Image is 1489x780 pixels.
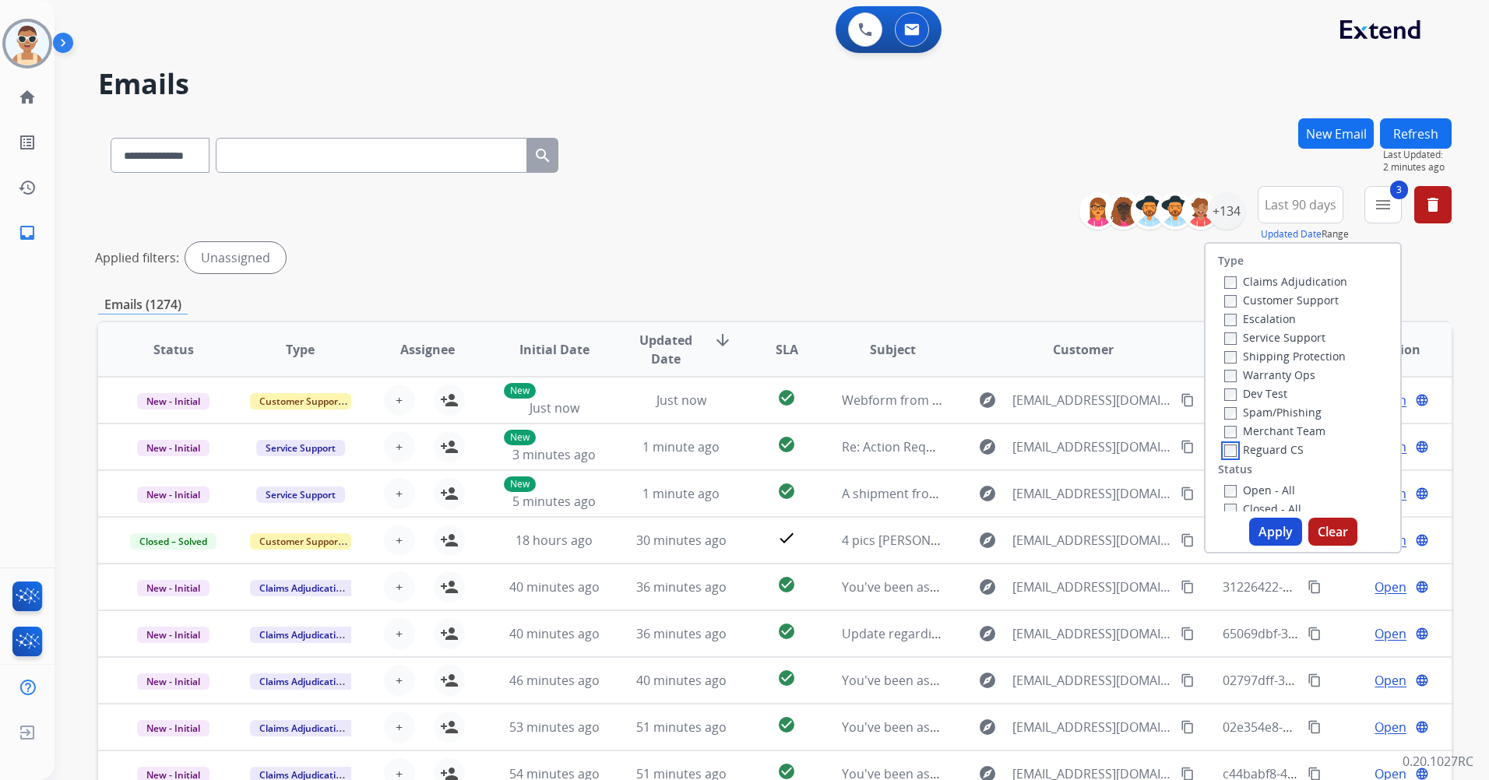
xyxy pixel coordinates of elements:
[1218,253,1244,269] label: Type
[98,69,1452,100] h2: Emails
[978,484,997,503] mat-icon: explore
[1415,580,1429,594] mat-icon: language
[1380,118,1452,149] button: Refresh
[440,671,459,690] mat-icon: person_add
[642,485,720,502] span: 1 minute ago
[1261,227,1349,241] span: Range
[842,578,1332,596] span: You've been assigned a new service order: 5779a3b0-f5d6-472e-85c9-03e1b18778e5
[18,223,37,242] mat-icon: inbox
[1223,719,1457,736] span: 02e354e8-7bd4-412f-a36f-f00b498a6b5b
[18,88,37,107] mat-icon: home
[530,399,579,416] span: Just now
[1224,367,1315,382] label: Warranty Ops
[1181,580,1195,594] mat-icon: content_copy
[1223,672,1457,689] span: 02797dff-34d0-445e-abe6-18efa9b22a32
[440,531,459,550] mat-icon: person_add
[978,437,997,456] mat-icon: explore
[137,627,209,643] span: New - Initial
[1224,311,1296,326] label: Escalation
[636,578,727,596] span: 36 minutes ago
[5,22,49,65] img: avatar
[777,622,796,641] mat-icon: check_circle
[1390,181,1408,199] span: 3
[978,671,997,690] mat-icon: explore
[98,295,188,314] p: Emails (1274)
[1374,195,1392,214] mat-icon: menu
[1224,293,1339,307] label: Customer Support
[137,393,209,409] span: New - Initial
[1224,444,1237,457] input: Reguard CS
[1415,673,1429,687] mat-icon: language
[842,532,1104,549] span: 4 pics [PERSON_NAME] tel [PHONE_NUMBER]
[1415,440,1429,454] mat-icon: language
[130,533,216,550] span: Closed – Solved
[1364,186,1402,223] button: 3
[1224,504,1237,516] input: Closed - All
[440,718,459,736] mat-icon: person_add
[713,331,732,350] mat-icon: arrow_downward
[1224,276,1237,289] input: Claims Adjudication
[978,624,997,643] mat-icon: explore
[1224,274,1347,289] label: Claims Adjudication
[777,482,796,501] mat-icon: check_circle
[18,133,37,152] mat-icon: list_alt
[1415,393,1429,407] mat-icon: language
[440,578,459,596] mat-icon: person_add
[777,529,796,547] mat-icon: check
[153,340,194,359] span: Status
[504,383,536,399] p: New
[1224,423,1325,438] label: Merchant Team
[1224,295,1237,307] input: Customer Support
[137,580,209,596] span: New - Initial
[509,625,600,642] span: 40 minutes ago
[1224,330,1325,345] label: Service Support
[185,242,286,273] div: Unassigned
[1012,718,1172,736] span: [EMAIL_ADDRESS][DOMAIN_NAME]
[1224,485,1237,497] input: Open - All
[1261,228,1322,241] button: Updated Date
[1012,578,1172,596] span: [EMAIL_ADDRESS][DOMAIN_NAME]
[1403,752,1473,771] p: 0.20.1027RC
[842,719,1332,736] span: You've been assigned a new service order: 18c36325-9a40-4352-9eec-ee9ac3d2b506
[384,385,415,416] button: +
[250,627,357,643] span: Claims Adjudication
[870,340,916,359] span: Subject
[636,672,727,689] span: 40 minutes ago
[137,487,209,503] span: New - Initial
[384,665,415,696] button: +
[396,718,403,736] span: +
[1249,518,1302,546] button: Apply
[1224,314,1237,326] input: Escalation
[842,392,1195,409] span: Webform from [EMAIL_ADDRESS][DOMAIN_NAME] on [DATE]
[631,331,701,368] span: Updated Date
[396,484,403,503] span: +
[1181,533,1195,547] mat-icon: content_copy
[1258,186,1343,223] button: Last 90 days
[1383,149,1452,161] span: Last Updated:
[1415,487,1429,501] mat-icon: language
[256,487,345,503] span: Service Support
[1181,487,1195,501] mat-icon: content_copy
[1383,161,1452,174] span: 2 minutes ago
[978,531,997,550] mat-icon: explore
[384,711,415,743] button: +
[842,625,1438,642] span: Update regarding your fulfillment method for Service Order: 18c36325-9a40-4352-9eec-ee9ac3d2b506
[1415,720,1429,734] mat-icon: language
[509,719,600,736] span: 53 minutes ago
[400,340,455,359] span: Assignee
[1012,484,1172,503] span: [EMAIL_ADDRESS][DOMAIN_NAME]
[1224,332,1237,345] input: Service Support
[533,146,552,165] mat-icon: search
[396,391,403,409] span: +
[1375,671,1406,690] span: Open
[250,533,351,550] span: Customer Support
[636,532,727,549] span: 30 minutes ago
[137,673,209,690] span: New - Initial
[1308,720,1322,734] mat-icon: content_copy
[504,430,536,445] p: New
[777,669,796,687] mat-icon: check_circle
[1224,370,1237,382] input: Warranty Ops
[1181,393,1195,407] mat-icon: content_copy
[656,392,706,409] span: Just now
[978,718,997,736] mat-icon: explore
